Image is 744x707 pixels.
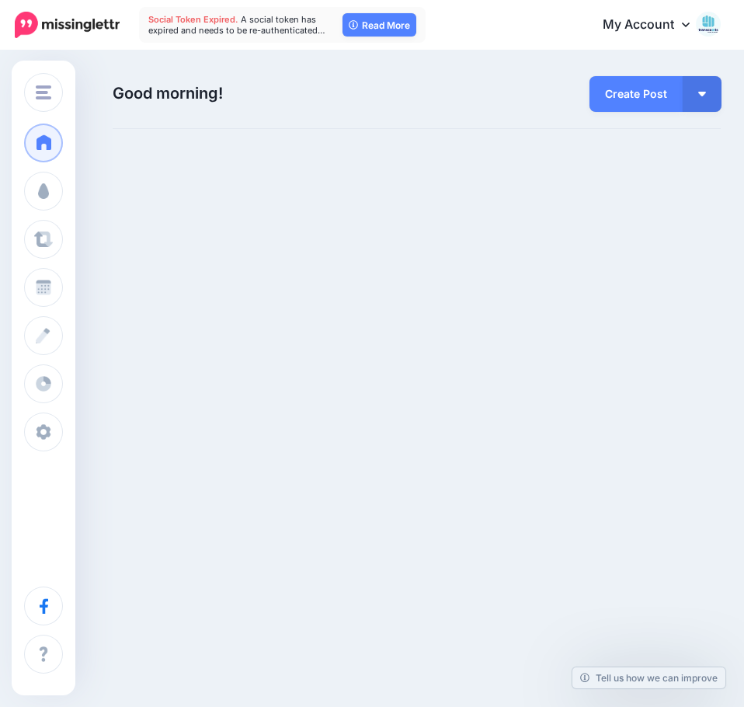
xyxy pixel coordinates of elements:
span: A social token has expired and needs to be re-authenticated… [148,14,325,36]
a: Read More [342,13,416,37]
a: Tell us how we can improve [572,667,725,688]
img: arrow-down-white.png [698,92,706,96]
a: My Account [587,6,721,44]
span: Good morning! [113,84,223,103]
span: Social Token Expired. [148,14,238,25]
img: Missinglettr [15,12,120,38]
img: menu.png [36,85,51,99]
a: Create Post [589,76,683,112]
